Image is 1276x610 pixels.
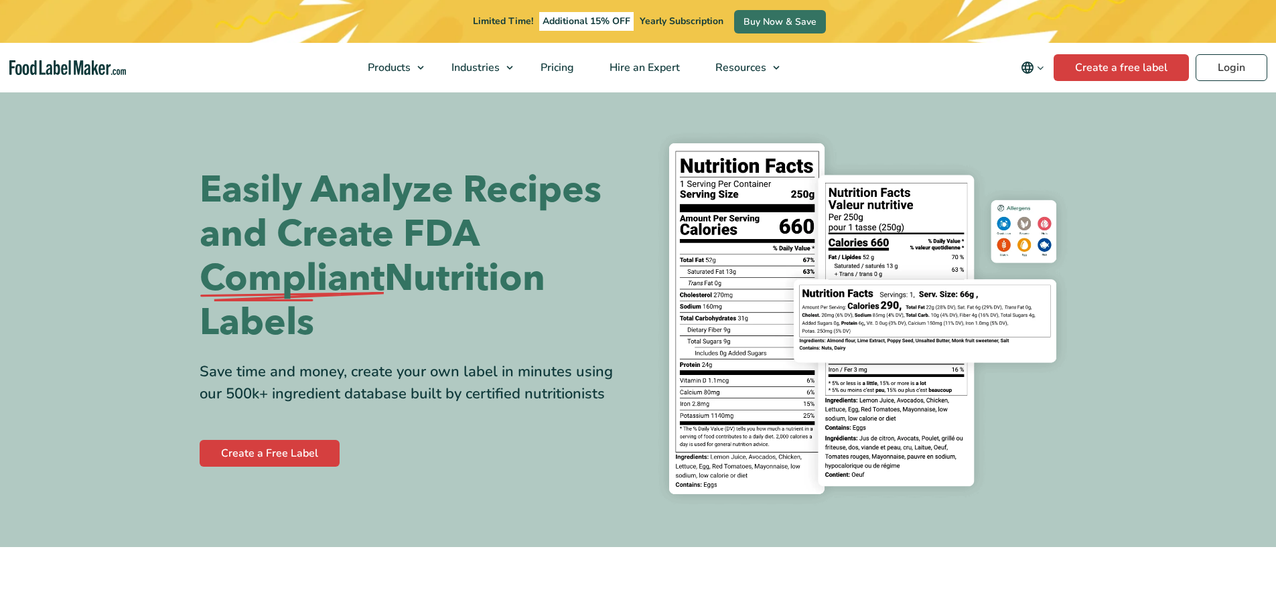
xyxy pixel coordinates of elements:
[434,43,520,92] a: Industries
[734,10,826,33] a: Buy Now & Save
[523,43,589,92] a: Pricing
[1011,54,1054,81] button: Change language
[447,60,501,75] span: Industries
[592,43,695,92] a: Hire an Expert
[200,361,628,405] div: Save time and money, create your own label in minutes using our 500k+ ingredient database built b...
[473,15,533,27] span: Limited Time!
[9,60,126,76] a: Food Label Maker homepage
[350,43,431,92] a: Products
[200,440,340,467] a: Create a Free Label
[539,12,634,31] span: Additional 15% OFF
[537,60,575,75] span: Pricing
[640,15,723,27] span: Yearly Subscription
[698,43,786,92] a: Resources
[711,60,768,75] span: Resources
[200,168,628,345] h1: Easily Analyze Recipes and Create FDA Nutrition Labels
[1196,54,1267,81] a: Login
[606,60,681,75] span: Hire an Expert
[364,60,412,75] span: Products
[1054,54,1189,81] a: Create a free label
[200,256,384,301] span: Compliant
